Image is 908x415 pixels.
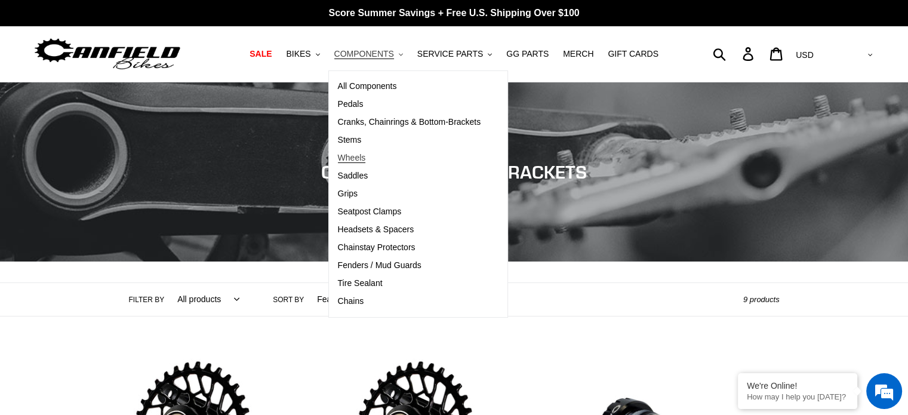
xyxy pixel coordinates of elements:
[280,46,325,62] button: BIKES
[329,239,490,257] a: Chainstay Protectors
[338,242,415,253] span: Chainstay Protectors
[563,49,593,59] span: MERCH
[747,392,848,401] p: How may I help you today?
[411,46,498,62] button: SERVICE PARTS
[338,153,366,163] span: Wheels
[608,49,658,59] span: GIFT CARDS
[329,113,490,131] a: Cranks, Chainrings & Bottom-Brackets
[329,257,490,275] a: Fenders / Mud Guards
[338,296,364,306] span: Chains
[338,135,362,145] span: Stems
[338,225,414,235] span: Headsets & Spacers
[244,46,278,62] a: SALE
[329,167,490,185] a: Saddles
[338,81,397,91] span: All Components
[33,35,182,73] img: Canfield Bikes
[321,161,587,183] span: CRANKS & BOTTOM-BRACKETS
[329,275,490,293] a: Tire Sealant
[500,46,555,62] a: GG PARTS
[328,46,409,62] button: COMPONENTS
[329,221,490,239] a: Headsets & Spacers
[743,295,780,304] span: 9 products
[329,78,490,96] a: All Components
[329,185,490,203] a: Grips
[557,46,599,62] a: MERCH
[329,96,490,113] a: Pedals
[417,49,483,59] span: SERVICE PARTS
[329,131,490,149] a: Stems
[338,117,481,127] span: Cranks, Chainrings & Bottom-Brackets
[329,203,490,221] a: Seatpost Clamps
[602,46,664,62] a: GIFT CARDS
[329,293,490,311] a: Chains
[250,49,272,59] span: SALE
[338,99,364,109] span: Pedals
[719,41,750,67] input: Search
[338,207,402,217] span: Seatpost Clamps
[334,49,394,59] span: COMPONENTS
[338,278,383,288] span: Tire Sealant
[129,294,165,305] label: Filter by
[506,49,549,59] span: GG PARTS
[329,149,490,167] a: Wheels
[273,294,304,305] label: Sort by
[286,49,310,59] span: BIKES
[338,189,358,199] span: Grips
[747,381,848,391] div: We're Online!
[338,171,368,181] span: Saddles
[338,260,421,270] span: Fenders / Mud Guards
